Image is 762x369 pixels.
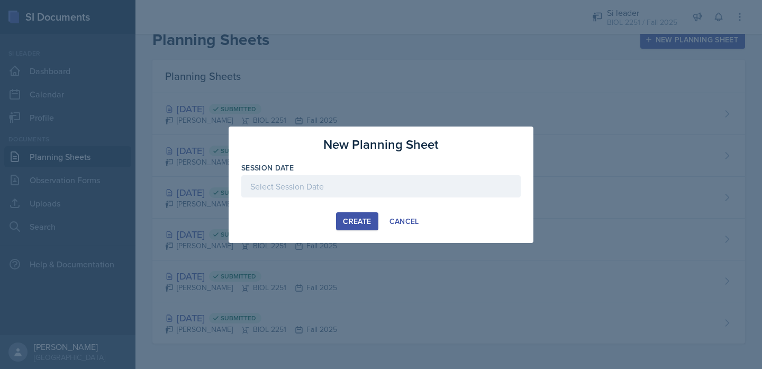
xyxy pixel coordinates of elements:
[389,217,419,226] div: Cancel
[323,135,439,154] h3: New Planning Sheet
[241,163,294,173] label: Session Date
[383,212,426,230] button: Cancel
[336,212,378,230] button: Create
[343,217,371,226] div: Create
